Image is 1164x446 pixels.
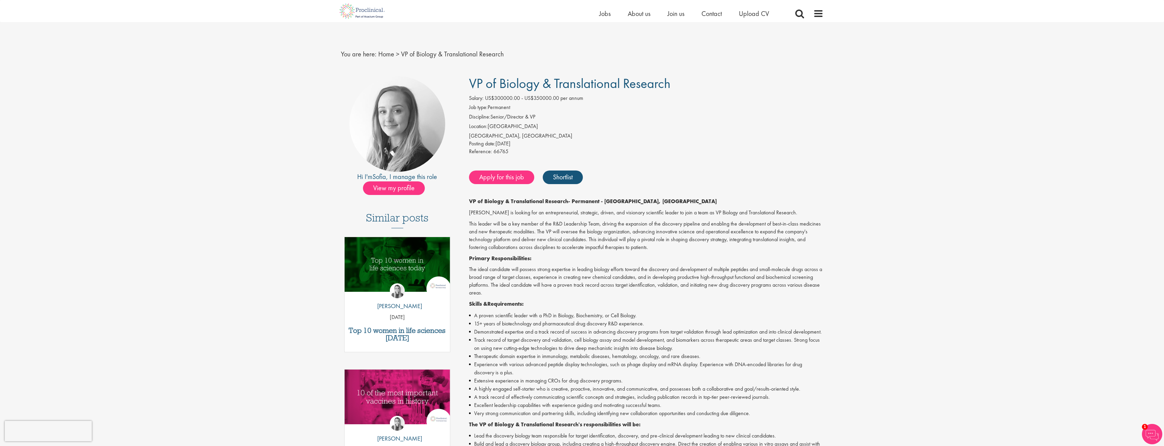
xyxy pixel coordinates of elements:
[396,50,399,58] span: >
[469,432,823,440] li: Lead the discovery biology team responsible for target identification, discovery, and pre-clinica...
[487,300,524,307] strong: Requirements:
[469,360,823,377] li: Experience with various advanced peptide display technologies, such as phage display and mRNA dis...
[1142,424,1162,444] img: Chatbot
[485,94,583,102] span: US$300000.00 - US$350000.00 per annum
[348,327,447,342] a: Top 10 women in life sciences [DATE]
[366,212,429,228] h3: Similar posts
[378,50,394,58] a: breadcrumb link
[345,237,450,297] a: Link to a post
[469,104,823,113] li: Permanent
[469,320,823,328] li: 15+ years of biotechnology and pharmaceutical drug discovery R&D experience.
[469,171,534,184] a: Apply for this job
[469,220,823,251] p: This leader will be a key member of the R&D Leadership Team, driving the expansion of the discove...
[469,385,823,393] li: A highly engaged self-starter who is creative, proactive, innovative, and communicative, and poss...
[469,94,484,102] label: Salary:
[345,314,450,321] p: [DATE]
[469,148,492,156] label: Reference:
[372,172,386,181] a: Sofia
[372,434,422,443] p: [PERSON_NAME]
[469,409,823,417] li: Very strong communication and partnering skills, including identifying new collaboration opportun...
[363,181,425,195] span: View my profile
[701,9,722,18] a: Contact
[469,421,641,428] strong: The VP of Biology & Translational Research's responsibilities will be:
[568,198,717,205] strong: - Permanent - [GEOGRAPHIC_DATA], [GEOGRAPHIC_DATA]
[739,9,769,18] a: Upload CV
[469,336,823,352] li: Track record of target discovery and validation, cell biology assay and model development, and bi...
[341,50,377,58] span: You are here:
[469,300,487,307] strong: Skills &
[469,132,823,140] div: [GEOGRAPHIC_DATA], [GEOGRAPHIC_DATA]
[469,266,823,297] p: The ideal candidate will possess strong expertise in leading biology efforts toward the discovery...
[469,311,823,320] li: A proven scientific leader with a PhD in Biology, Biochemistry, or Cell Biology.
[628,9,650,18] a: About us
[469,113,490,121] label: Discipline:
[469,123,488,130] label: Location:
[543,171,583,184] a: Shortlist
[469,198,568,205] strong: VP of Biology & Translational Research
[469,377,823,385] li: Extensive experience in managing CROs for drug discovery programs.
[469,401,823,409] li: Excellent leadership capabilities with experience guiding and motivating successful teams.
[390,416,405,431] img: Hannah Burke
[363,183,432,192] a: View my profile
[401,50,504,58] span: VP of Biology & Translational Research
[469,140,823,148] div: [DATE]
[469,393,823,401] li: A track record of effectively communicating scientific concepts and strategies, including publica...
[493,148,508,155] span: 66765
[5,421,92,441] iframe: reCAPTCHA
[345,370,450,430] a: Link to a post
[469,209,823,217] p: [PERSON_NAME] is looking for an entrepreneurial, strategic, driven, and visionary scientific lead...
[469,113,823,123] li: Senior/Director & VP
[341,172,454,182] div: Hi I'm , I manage this role
[469,140,496,147] span: Posting date:
[390,283,405,298] img: Hannah Burke
[345,370,450,424] img: Top vaccines in history
[469,352,823,360] li: Therapeutic domain expertise in immunology, metabolic diseases, hematology, oncology, and rare di...
[469,75,671,92] span: VP of Biology & Translational Research
[469,123,823,132] li: [GEOGRAPHIC_DATA]
[349,76,445,172] img: imeage of recruiter Sofia Amark
[667,9,684,18] a: Join us
[345,237,450,292] img: Top 10 women in life sciences today
[1142,424,1148,430] span: 1
[469,328,823,336] li: Demonstrated expertise and a track record of success in advancing discovery programs from target ...
[372,302,422,310] p: [PERSON_NAME]
[372,283,422,314] a: Hannah Burke [PERSON_NAME]
[469,255,532,262] strong: Primary Responsibilities:
[469,104,488,111] label: Job type:
[599,9,611,18] a: Jobs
